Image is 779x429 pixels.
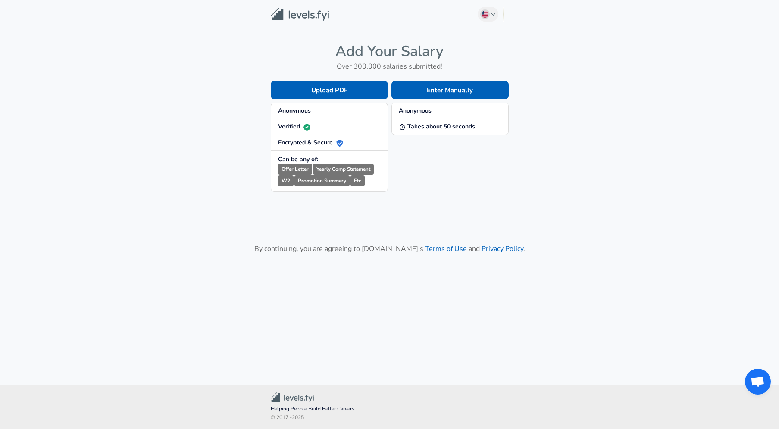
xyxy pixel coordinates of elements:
[745,369,771,395] div: Open chat
[399,106,432,115] strong: Anonymous
[482,11,488,18] img: English (US)
[271,60,509,72] h6: Over 300,000 salaries submitted!
[278,138,343,147] strong: Encrypted & Secure
[278,155,318,163] strong: Can be any of:
[271,81,388,99] button: Upload PDF
[313,164,374,175] small: Yearly Comp Statement
[278,122,310,131] strong: Verified
[399,122,475,131] strong: Takes about 50 seconds
[391,81,509,99] button: Enter Manually
[482,244,523,254] a: Privacy Policy
[478,7,498,22] button: English (US)
[271,392,314,402] img: Levels.fyi Community
[278,175,294,186] small: W2
[271,42,509,60] h4: Add Your Salary
[278,164,312,175] small: Offer Letter
[271,405,509,413] span: Helping People Build Better Careers
[271,413,509,422] span: © 2017 - 2025
[350,175,365,186] small: Etc
[271,8,329,21] img: Levels.fyi
[294,175,350,186] small: Promotion Summary
[278,106,311,115] strong: Anonymous
[425,244,467,254] a: Terms of Use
